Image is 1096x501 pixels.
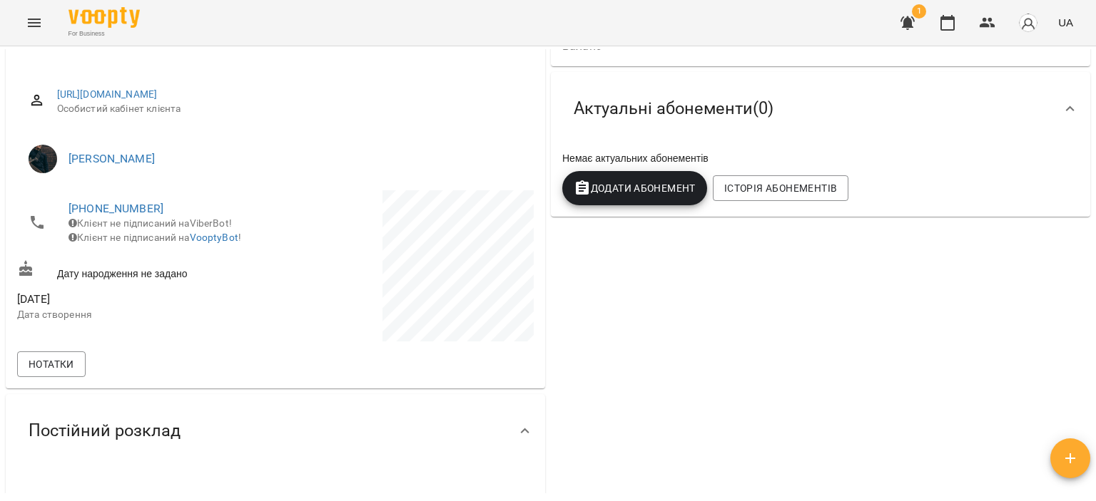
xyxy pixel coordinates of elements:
a: [PHONE_NUMBER] [68,202,163,215]
p: Дата створення [17,308,273,322]
img: avatar_s.png [1018,13,1038,33]
span: For Business [68,29,140,38]
button: Історія абонементів [713,175,848,201]
span: Клієнт не підписаний на ! [68,232,241,243]
img: Воробей Павло [29,145,57,173]
button: UA [1052,9,1079,36]
span: [DATE] [17,291,273,308]
img: Voopty Logo [68,7,140,28]
span: UA [1058,15,1073,30]
a: [PERSON_NAME] [68,152,155,165]
div: Немає актуальних абонементів [559,148,1082,168]
span: Історія абонементів [724,180,837,197]
span: Клієнт не підписаний на ViberBot! [68,217,232,229]
div: Постійний розклад [6,394,545,468]
div: Дату народження не задано [14,257,275,284]
span: Актуальні абонементи ( 0 ) [574,98,773,120]
button: Додати Абонемент [562,171,707,205]
span: Нотатки [29,356,74,373]
span: Особистий кабінет клієнта [57,102,522,116]
span: Постійний розклад [29,420,181,442]
a: [URL][DOMAIN_NAME] [57,88,158,100]
button: Menu [17,6,51,40]
div: Актуальні абонементи(0) [551,72,1090,145]
a: VooptyBot [190,232,238,243]
span: Додати Абонемент [574,180,696,197]
span: 1 [912,4,926,19]
button: Нотатки [17,351,86,377]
